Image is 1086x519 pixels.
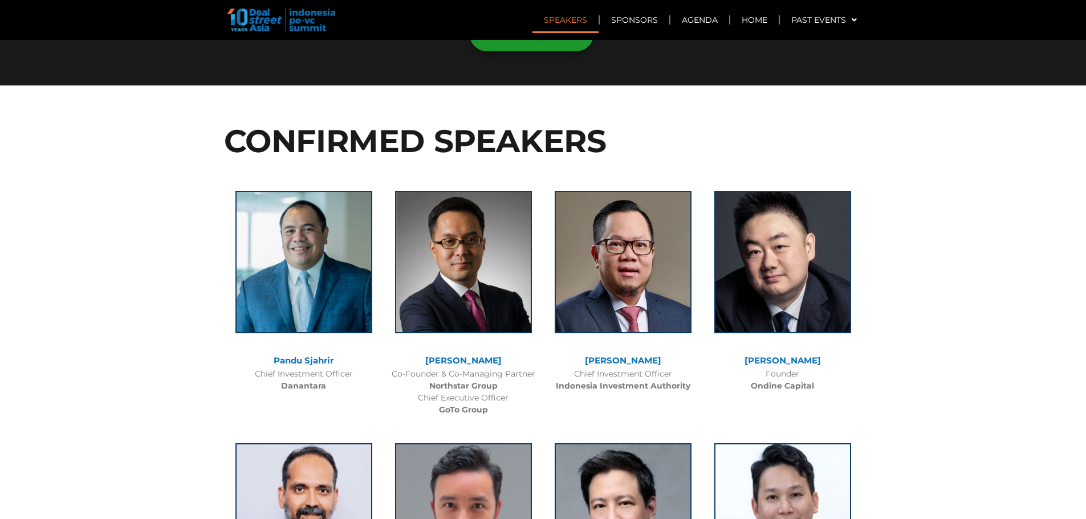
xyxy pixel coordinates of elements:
b: Ondine Capital [751,381,814,391]
a: Speakers [532,7,599,33]
a: Home [730,7,779,33]
a: [PERSON_NAME] [585,355,661,366]
h2: CONFIRMED SPEAKERS [224,125,863,157]
a: [PERSON_NAME] [745,355,821,366]
div: Founder [709,368,857,392]
b: Northstar Group [429,381,498,391]
img: patrick walujo [395,191,532,333]
b: GoTo Group [439,404,488,415]
a: Pandu Sjahrir [274,355,333,366]
img: Pandu Sjahrir [235,191,372,333]
a: Sponsors [600,7,669,33]
img: Randolph Hsu-square [714,191,851,333]
a: [PERSON_NAME] [425,355,502,366]
div: Co-Founder & Co-Managing Partner Chief Executive Officer [389,368,538,416]
a: Past Events [780,7,868,33]
img: Stefanus Ade Hadiwidjaja [555,191,692,333]
div: Chief Investment Officer [230,368,378,392]
b: Danantara [281,381,326,391]
div: Chief Investment Officer [549,368,697,392]
b: Indonesia Investment Authority [556,381,690,391]
a: Agenda [670,7,729,33]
